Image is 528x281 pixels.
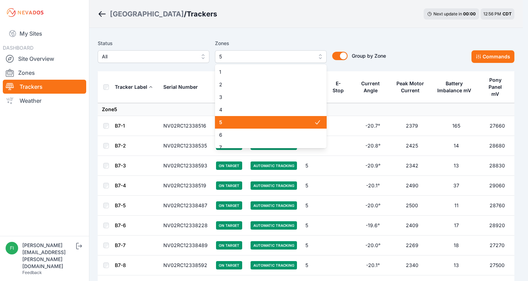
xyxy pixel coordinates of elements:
span: 5 [219,119,314,126]
span: 6 [219,131,314,138]
span: 2 [219,81,314,88]
span: 7 [219,144,314,151]
button: 5 [215,50,327,63]
span: 4 [219,106,314,113]
span: 5 [219,52,313,61]
span: 1 [219,69,314,75]
span: 3 [219,94,314,101]
div: 5 [215,64,327,148]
